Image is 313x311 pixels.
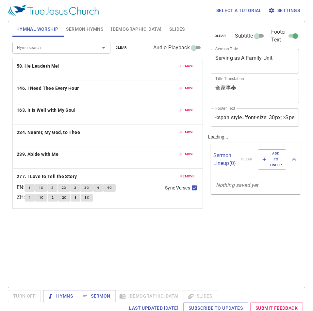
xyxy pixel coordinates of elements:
span: Footer Text [271,28,286,44]
span: clear [116,45,127,51]
button: 1C [35,184,47,192]
button: remove [176,84,199,92]
button: Sermon [78,290,115,302]
button: 3C [80,184,93,192]
span: Hymns [48,292,73,300]
span: Audio Playback [153,44,190,52]
button: 2C [58,184,70,192]
textarea: 全家事奉 [215,85,295,97]
span: Sermon Hymns [66,25,103,33]
b: 239. Abide with Me [17,150,58,158]
button: 4C [103,184,116,192]
button: 2 [47,184,57,192]
button: 1 [25,194,35,202]
span: 1C [39,185,43,191]
span: 2C [62,195,67,201]
button: remove [176,150,199,158]
span: remove [180,63,195,69]
button: 277. I Love to Tell the Story [17,172,78,181]
p: Sermon Lineup ( 0 ) [213,152,236,167]
button: 2 [48,194,58,202]
button: 3 [71,194,80,202]
span: remove [180,173,195,179]
span: Slides [169,25,185,33]
button: Hymns [43,290,78,302]
span: Subtitle [235,32,253,40]
p: ZH : [17,193,25,201]
p: EN : [17,184,25,191]
textarea: Serving as A Family Unit [215,55,295,67]
button: 1 [25,184,34,192]
b: 277. I Love to Tell the Story [17,172,77,181]
span: Settings [270,7,300,15]
span: 4C [107,185,112,191]
button: clear [112,44,131,52]
b: 163. It Is Well with My Soul [17,106,75,114]
button: 146. I Need Thee Every Hour [17,84,80,92]
button: 3C [81,194,93,202]
img: True Jesus Church [8,5,99,16]
span: 3 [74,195,76,201]
b: 234. Nearer, My God, to Thee [17,128,80,137]
button: 1C [35,194,48,202]
button: 163. It Is Well with My Soul [17,106,77,114]
div: Loading... [206,19,303,285]
button: clear [211,32,230,40]
button: Open [99,43,108,52]
button: 3 [70,184,80,192]
span: 1C [39,195,44,201]
span: 3 [74,185,76,191]
span: remove [180,151,195,157]
button: 234. Nearer, My God, to Thee [17,128,81,137]
span: Sermon [83,292,110,300]
span: Add to Lineup [262,151,282,169]
span: remove [180,107,195,113]
span: 3C [85,195,89,201]
button: Select a tutorial [214,5,264,17]
span: 2 [52,195,54,201]
span: 2 [51,185,53,191]
button: Add to Lineup [258,149,287,170]
span: 1 [28,185,30,191]
button: remove [176,106,199,114]
button: 58. He Leadeth Me! [17,62,61,70]
span: Sync Verses [165,185,190,191]
button: 2C [58,194,71,202]
span: Hymnal Worship [16,25,58,33]
span: 1 [29,195,31,201]
span: 3C [84,185,89,191]
button: remove [176,172,199,180]
button: 4 [93,184,103,192]
span: 4 [97,185,99,191]
span: Select a tutorial [216,7,262,15]
button: remove [176,128,199,136]
button: remove [176,62,199,70]
span: [DEMOGRAPHIC_DATA] [111,25,161,33]
div: Sermon Lineup(0)clearAdd to Lineup [211,143,301,176]
button: 239. Abide with Me [17,150,60,158]
i: Nothing saved yet [216,182,258,188]
span: clear [215,33,226,39]
span: remove [180,85,195,91]
span: 2C [62,185,66,191]
span: remove [180,129,195,135]
button: Settings [267,5,303,17]
b: 58. He Leadeth Me! [17,62,59,70]
b: 146. I Need Thee Every Hour [17,84,79,92]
